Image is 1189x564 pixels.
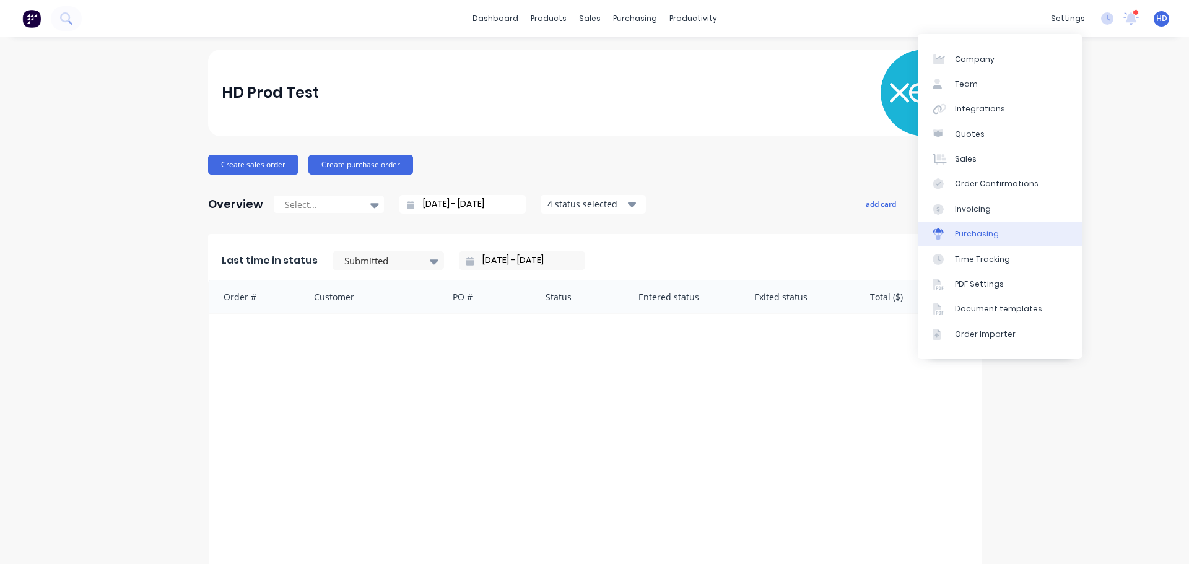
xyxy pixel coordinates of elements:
div: purchasing [607,9,663,28]
div: Purchasing [955,228,999,240]
a: Sales [918,147,1082,171]
div: settings [1045,9,1091,28]
button: add card [858,196,904,212]
div: Invoicing [955,204,991,215]
a: Quotes [918,122,1082,147]
div: PO # [440,280,533,313]
div: Total ($) [858,280,982,313]
a: dashboard [466,9,525,28]
a: Integrations [918,97,1082,121]
img: Factory [22,9,41,28]
a: Invoicing [918,197,1082,222]
div: Order # [209,280,302,313]
div: productivity [663,9,723,28]
div: Document templates [955,303,1042,315]
div: Integrations [955,103,1005,115]
span: HD [1156,13,1167,24]
button: 4 status selected [541,195,646,214]
div: Exited status [742,280,858,313]
div: products [525,9,573,28]
div: Team [955,79,978,90]
a: Order Importer [918,322,1082,347]
img: HD Prod Test [881,50,967,136]
a: Purchasing [918,222,1082,246]
div: Entered status [626,280,742,313]
button: Create sales order [208,155,298,175]
a: Team [918,72,1082,97]
div: Sales [955,154,977,165]
input: Filter by date [474,251,580,270]
div: Overview [208,192,263,217]
a: PDF Settings [918,272,1082,297]
span: Last time in status [222,253,318,268]
div: sales [573,9,607,28]
button: edit dashboard [912,196,981,212]
div: Time Tracking [955,254,1010,265]
div: Status [533,280,626,313]
div: HD Prod Test [222,80,319,105]
div: Customer [302,280,441,313]
div: Order Importer [955,329,1016,340]
a: Order Confirmations [918,171,1082,196]
div: 4 status selected [547,197,625,210]
a: Document templates [918,297,1082,321]
button: Create purchase order [308,155,413,175]
a: Company [918,46,1082,71]
div: PDF Settings [955,279,1004,290]
a: Time Tracking [918,246,1082,271]
div: Quotes [955,129,985,140]
div: Order Confirmations [955,178,1039,189]
div: Company [955,54,995,65]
